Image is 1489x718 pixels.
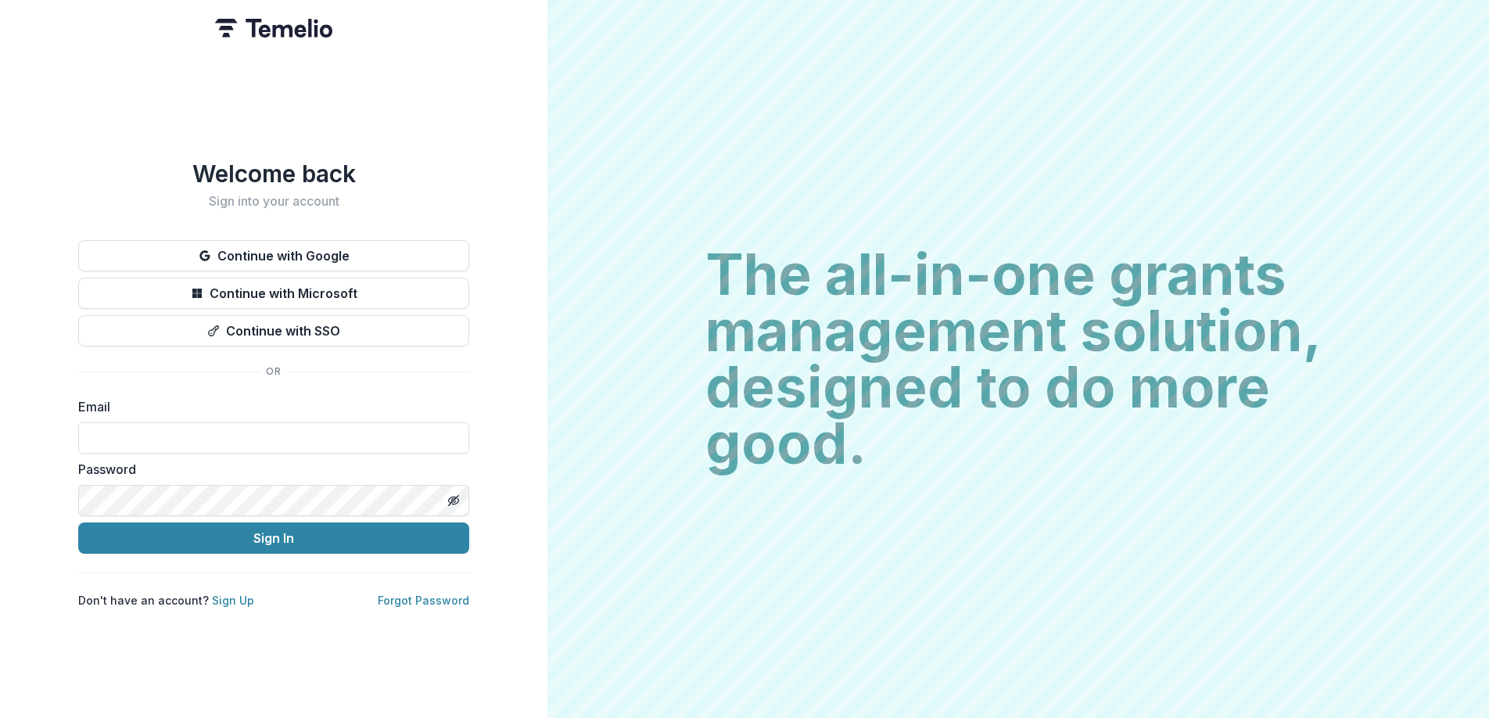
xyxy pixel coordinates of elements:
button: Continue with Google [78,240,469,271]
label: Email [78,397,460,416]
h1: Welcome back [78,160,469,188]
a: Sign Up [212,594,254,607]
button: Toggle password visibility [441,488,466,513]
button: Continue with SSO [78,315,469,346]
a: Forgot Password [378,594,469,607]
img: Temelio [215,19,332,38]
p: Don't have an account? [78,592,254,609]
h2: Sign into your account [78,194,469,209]
label: Password [78,460,460,479]
button: Continue with Microsoft [78,278,469,309]
button: Sign In [78,522,469,554]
